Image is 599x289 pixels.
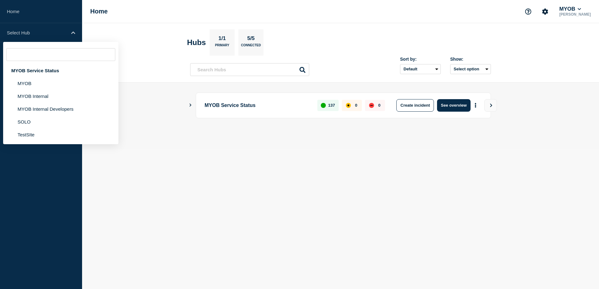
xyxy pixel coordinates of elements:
[3,103,118,115] li: MYOB Internal Developers
[3,64,118,77] div: MYOB Service Status
[484,99,497,112] button: View
[558,6,582,12] button: MYOB
[7,30,67,35] p: Select Hub
[189,103,192,108] button: Show Connected Hubs
[3,115,118,128] li: SOLO
[400,64,441,74] select: Sort by
[437,99,470,112] button: See overview
[346,103,351,108] div: affected
[450,64,491,74] button: Select option
[539,5,552,18] button: Account settings
[471,99,480,111] button: More actions
[3,77,118,90] li: MYOB
[241,43,261,50] p: Connected
[328,103,335,108] p: 137
[396,99,434,112] button: Create incident
[187,38,206,47] h2: Hubs
[450,57,491,62] div: Show:
[3,128,118,141] li: TestSIte
[190,63,309,76] input: Search Hubs
[205,99,310,112] p: MYOB Service Status
[558,12,592,17] p: [PERSON_NAME]
[321,103,326,108] div: up
[3,90,118,103] li: MYOB Internal
[215,43,229,50] p: Primary
[400,57,441,62] div: Sort by:
[378,103,380,108] p: 0
[522,5,535,18] button: Support
[369,103,374,108] div: down
[216,35,228,43] p: 1/1
[245,35,257,43] p: 5/5
[355,103,357,108] p: 0
[90,8,108,15] h1: Home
